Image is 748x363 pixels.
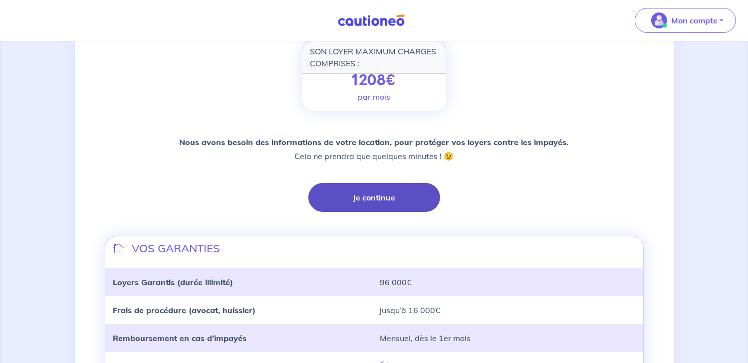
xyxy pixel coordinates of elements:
p: Mon compte [671,14,718,26]
strong: Remboursement en cas d’impayés [113,333,247,343]
p: 1208 [352,72,396,90]
strong: Loyers Garantis (durée illimité) [113,277,234,287]
div: SON LOYER MAXIMUM CHARGES COMPRISES : [302,41,446,74]
p: par mois [358,91,390,103]
p: 96 000€ [380,276,635,288]
strong: Nous avons besoin des informations de votre location, pour protéger vos loyers contre les impayés. [180,137,569,147]
p: Cela ne prendra que quelques minutes ! 😉 [180,135,569,163]
img: illu_account_valid_menu.svg [651,12,667,28]
img: Cautioneo [334,14,409,27]
button: Je continue [308,183,440,212]
p: Mensuel, dès le 1er mois [380,332,635,344]
p: jusqu’à 16 000€ [380,304,635,316]
p: VOS GARANTIES [132,240,221,256]
button: illu_account_valid_menu.svgMon compte [635,8,736,33]
span: € [386,69,396,91]
strong: Frais de procédure (avocat, huissier) [113,305,256,315]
